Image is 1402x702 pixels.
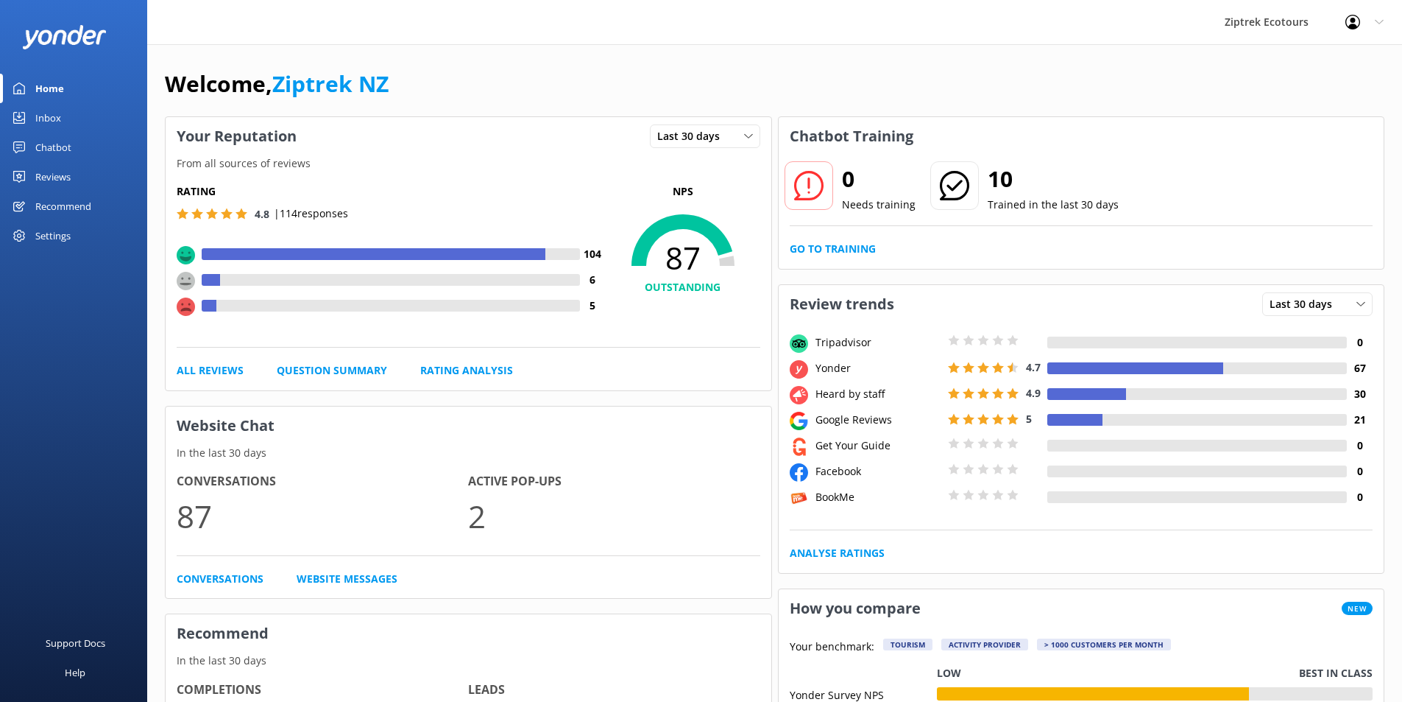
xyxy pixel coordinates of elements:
[468,472,760,491] h4: Active Pop-ups
[1026,412,1032,426] span: 5
[274,206,348,222] p: | 114 responses
[779,589,932,628] h3: How you compare
[1347,360,1373,376] h4: 67
[1342,602,1373,615] span: New
[790,241,876,257] a: Go to Training
[177,681,468,700] h4: Completions
[35,221,71,250] div: Settings
[606,183,760,200] p: NPS
[35,103,61,133] div: Inbox
[166,117,308,155] h3: Your Reputation
[779,285,905,323] h3: Review trends
[277,362,387,379] a: Question Summary
[165,66,389,102] h1: Welcome,
[580,272,606,288] h4: 6
[842,161,916,197] h2: 0
[166,407,771,445] h3: Website Chat
[35,192,91,221] div: Recommend
[1347,463,1373,480] h4: 0
[1026,386,1041,400] span: 4.9
[1347,438,1373,454] h4: 0
[166,445,771,461] p: In the last 30 days
[1026,360,1041,374] span: 4.7
[812,438,944,454] div: Get Your Guide
[657,128,729,144] span: Last 30 days
[1347,386,1373,402] h4: 30
[1347,334,1373,351] h4: 0
[46,628,105,658] div: Support Docs
[166,653,771,669] p: In the last 30 days
[272,69,389,99] a: Ziptrek NZ
[297,571,397,587] a: Website Messages
[177,472,468,491] h4: Conversations
[1270,296,1341,312] span: Last 30 days
[468,681,760,700] h4: Leads
[988,197,1119,213] p: Trained in the last 30 days
[1037,639,1171,650] div: > 1000 customers per month
[177,571,263,587] a: Conversations
[812,360,944,376] div: Yonder
[790,545,885,561] a: Analyse Ratings
[65,658,85,687] div: Help
[166,614,771,653] h3: Recommend
[1347,489,1373,505] h4: 0
[812,334,944,351] div: Tripadvisor
[812,412,944,428] div: Google Reviews
[1347,412,1373,428] h4: 21
[779,117,924,155] h3: Chatbot Training
[812,463,944,480] div: Facebook
[22,25,107,49] img: yonder-white-logo.png
[790,687,937,701] div: Yonder Survey NPS
[941,639,1028,650] div: Activity Provider
[812,489,944,505] div: BookMe
[883,639,932,650] div: Tourism
[166,155,771,172] p: From all sources of reviews
[1299,665,1373,681] p: Best in class
[790,639,874,656] p: Your benchmark:
[35,162,71,192] div: Reviews
[988,161,1119,197] h2: 10
[177,362,244,379] a: All Reviews
[606,279,760,295] h4: OUTSTANDING
[420,362,513,379] a: Rating Analysis
[812,386,944,402] div: Heard by staff
[580,246,606,262] h4: 104
[468,491,760,541] p: 2
[842,197,916,213] p: Needs training
[580,298,606,314] h4: 5
[177,183,606,200] h5: Rating
[35,133,71,162] div: Chatbot
[255,207,269,221] span: 4.8
[606,239,760,276] span: 87
[177,491,468,541] p: 87
[35,74,64,103] div: Home
[937,665,961,681] p: Low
